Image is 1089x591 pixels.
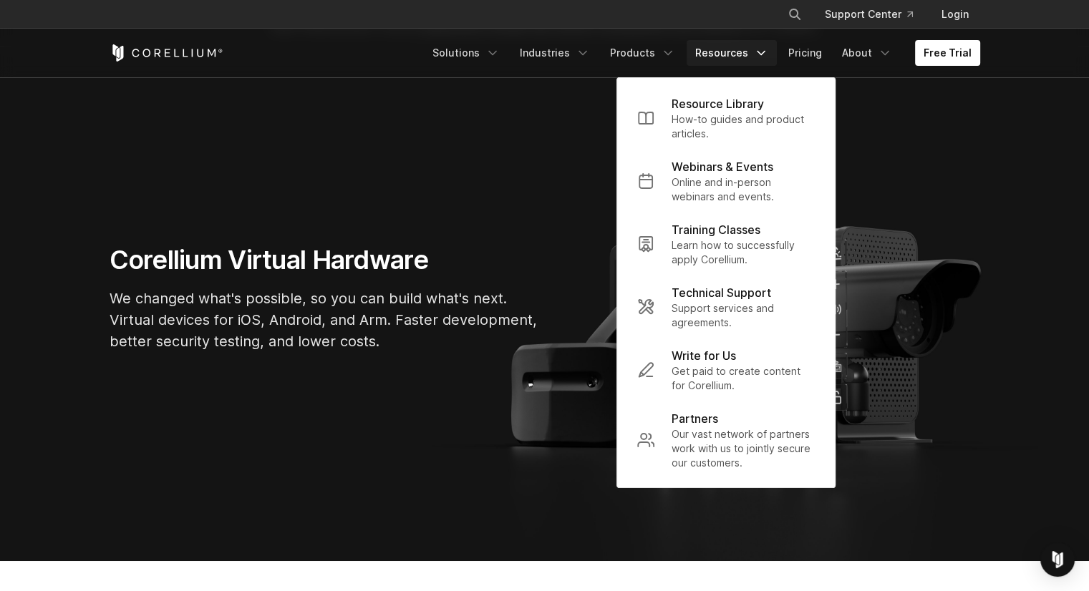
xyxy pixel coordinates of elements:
p: Get paid to create content for Corellium. [672,364,815,393]
a: About [833,40,901,66]
a: Support Center [813,1,924,27]
a: Partners Our vast network of partners work with us to jointly secure our customers. [626,401,826,479]
p: Write for Us [672,347,736,364]
a: Products [601,40,684,66]
div: Open Intercom Messenger [1040,542,1075,577]
a: Corellium Home [110,44,223,62]
a: Technical Support Support services and agreements. [626,275,826,338]
p: Webinars & Events [672,158,773,175]
p: Learn how to successfully apply Corellium. [672,238,815,267]
a: Webinars & Events Online and in-person webinars and events. [626,150,826,213]
a: Write for Us Get paid to create content for Corellium. [626,338,826,401]
div: Navigation Menu [424,40,980,66]
p: Technical Support [672,284,771,301]
a: Resource Library How-to guides and product articles. [626,87,826,150]
a: Industries [511,40,599,66]
p: We changed what's possible, so you can build what's next. Virtual devices for iOS, Android, and A... [110,288,539,352]
a: Training Classes Learn how to successfully apply Corellium. [626,213,826,275]
p: Online and in-person webinars and events. [672,175,815,204]
button: Search [782,1,808,27]
p: Resource Library [672,95,764,112]
p: How-to guides and product articles. [672,112,815,141]
div: Navigation Menu [770,1,980,27]
a: Solutions [424,40,508,66]
a: Pricing [780,40,831,66]
p: Training Classes [672,221,760,238]
p: Our vast network of partners work with us to jointly secure our customers. [672,427,815,470]
p: Support services and agreements. [672,301,815,330]
h1: Corellium Virtual Hardware [110,244,539,276]
a: Free Trial [915,40,980,66]
a: Login [930,1,980,27]
a: Resources [687,40,777,66]
p: Partners [672,410,718,427]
